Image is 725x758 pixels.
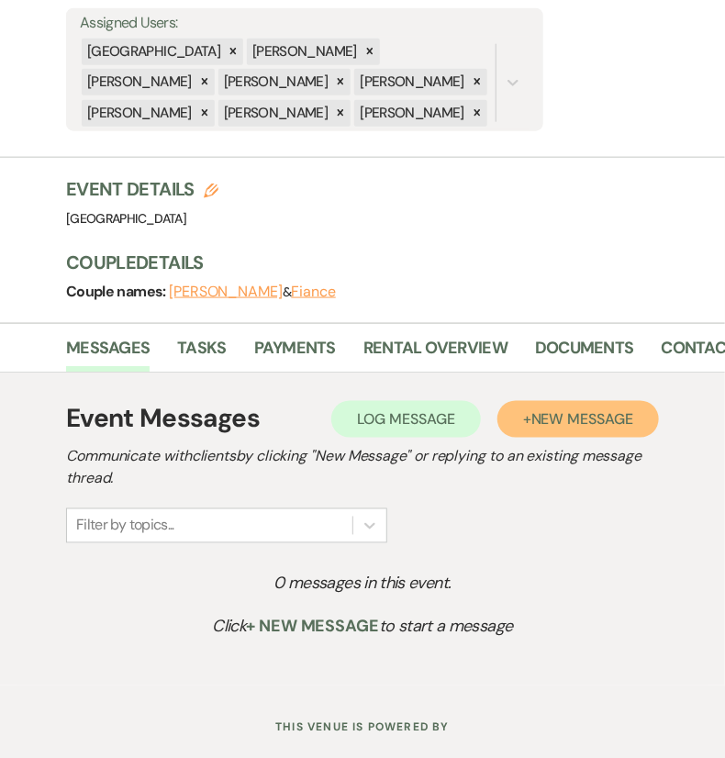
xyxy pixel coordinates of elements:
label: Assigned Users: [80,10,530,37]
div: [GEOGRAPHIC_DATA] [82,39,223,65]
a: Documents [535,335,634,373]
h1: Event Messages [66,400,260,439]
span: & [169,284,336,300]
h2: Communicate with clients by clicking "New Message" or replying to an existing message thread. [66,446,659,490]
span: [GEOGRAPHIC_DATA] [66,210,186,227]
h3: Couple Details [66,250,707,275]
a: Rental Overview [363,335,507,373]
a: Messages [66,335,150,373]
button: Fiance [291,284,336,299]
button: Log Message [331,401,481,438]
div: [PERSON_NAME] [354,100,467,127]
p: Click to start a message [90,614,635,641]
p: 0 messages in this event. [90,571,635,597]
a: Tasks [177,335,226,373]
div: [PERSON_NAME] [354,69,467,95]
button: +New Message [497,401,659,438]
span: Couple names: [66,282,169,301]
div: [PERSON_NAME] [82,69,195,95]
h3: Event Details [66,176,218,202]
span: New Message [531,409,633,429]
div: [PERSON_NAME] [218,69,331,95]
div: [PERSON_NAME] [82,100,195,127]
div: [PERSON_NAME] [218,100,331,127]
span: Log Message [357,409,455,429]
a: Payments [254,335,336,373]
span: + New Message [246,616,379,638]
button: [PERSON_NAME] [169,284,283,299]
div: Filter by topics... [76,515,174,537]
div: [PERSON_NAME] [247,39,360,65]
